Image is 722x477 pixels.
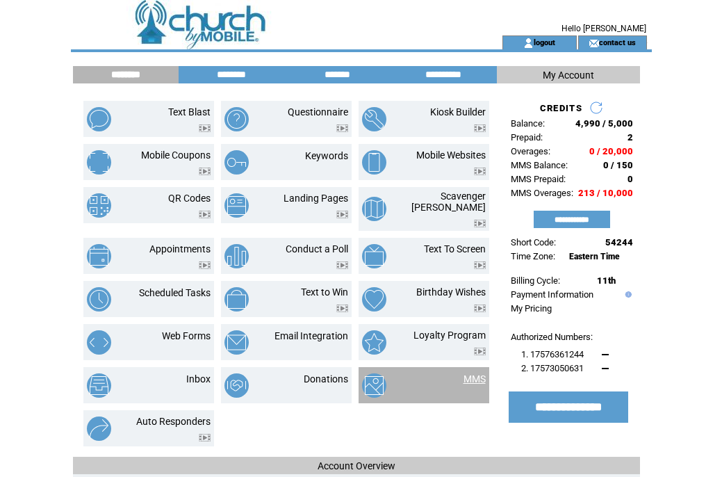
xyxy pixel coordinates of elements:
[199,434,211,442] img: video.png
[141,149,211,161] a: Mobile Coupons
[474,168,486,175] img: video.png
[511,160,568,170] span: MMS Balance:
[411,191,486,213] a: Scavenger [PERSON_NAME]
[87,287,111,312] img: scheduled-tasks.png
[416,149,486,161] a: Mobile Websites
[521,363,584,373] span: 2. 17573050631
[224,287,249,312] img: text-to-win.png
[284,193,348,204] a: Landing Pages
[139,287,211,298] a: Scheduled Tasks
[199,168,211,175] img: video.png
[511,251,555,261] span: Time Zone:
[627,174,633,184] span: 0
[336,261,348,269] img: video.png
[362,330,386,355] img: loyalty-program.png
[474,124,486,132] img: video.png
[413,330,486,341] a: Loyalty Program
[224,150,249,175] img: keywords.png
[318,460,395,471] span: Account Overview
[286,243,348,254] a: Conduct a Poll
[87,417,111,441] img: auto-responders.png
[186,373,211,385] a: Inbox
[589,38,599,49] img: contact_us_icon.gif
[578,188,633,198] span: 213 / 10,000
[224,330,249,355] img: email-integration.png
[474,305,486,312] img: video.png
[416,286,486,298] a: Birthday Wishes
[474,348,486,355] img: video.png
[168,193,211,204] a: QR Codes
[362,287,386,312] img: birthday-wishes.png
[540,103,582,113] span: CREDITS
[362,197,386,221] img: scavenger-hunt.png
[199,211,211,218] img: video.png
[521,349,584,359] span: 1. 17576361244
[87,244,111,268] img: appointments.png
[87,330,111,355] img: web-forms.png
[149,243,211,254] a: Appointments
[511,146,550,156] span: Overages:
[224,244,249,268] img: conduct-a-poll.png
[622,291,632,298] img: help.gif
[362,244,386,268] img: text-to-screen.png
[569,252,620,261] span: Eastern Time
[305,150,348,161] a: Keywords
[511,275,560,286] span: Billing Cycle:
[199,124,211,132] img: video.png
[304,373,348,385] a: Donations
[474,261,486,269] img: video.png
[575,118,633,129] span: 4,990 / 5,000
[511,237,556,248] span: Short Code:
[362,373,386,398] img: mms.png
[511,332,593,342] span: Authorized Numbers:
[511,118,545,129] span: Balance:
[463,373,486,385] a: MMS
[561,24,646,33] span: Hello [PERSON_NAME]
[362,150,386,175] img: mobile-websites.png
[199,261,211,269] img: video.png
[424,243,486,254] a: Text To Screen
[511,303,552,314] a: My Pricing
[87,373,111,398] img: inbox.png
[162,330,211,341] a: Web Forms
[523,38,534,49] img: account_icon.gif
[597,275,616,286] span: 11th
[599,38,636,47] a: contact us
[336,124,348,132] img: video.png
[362,107,386,131] img: kiosk-builder.png
[87,150,111,175] img: mobile-coupons.png
[87,193,111,218] img: qr-codes.png
[511,188,573,198] span: MMS Overages:
[224,193,249,218] img: landing-pages.png
[511,174,566,184] span: MMS Prepaid:
[136,416,211,427] a: Auto Responders
[511,132,543,143] span: Prepaid:
[288,106,348,118] a: Questionnaire
[336,211,348,218] img: video.png
[430,106,486,118] a: Kiosk Builder
[224,107,249,131] img: questionnaire.png
[511,289,593,300] a: Payment Information
[168,106,211,118] a: Text Blast
[627,132,633,143] span: 2
[605,237,633,248] span: 54244
[87,107,111,131] img: text-blast.png
[301,286,348,298] a: Text to Win
[224,373,249,398] img: donations.png
[534,38,555,47] a: logout
[274,330,348,341] a: Email Integration
[603,160,633,170] span: 0 / 150
[474,220,486,227] img: video.png
[589,146,633,156] span: 0 / 20,000
[336,305,348,312] img: video.png
[543,70,594,81] span: My Account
